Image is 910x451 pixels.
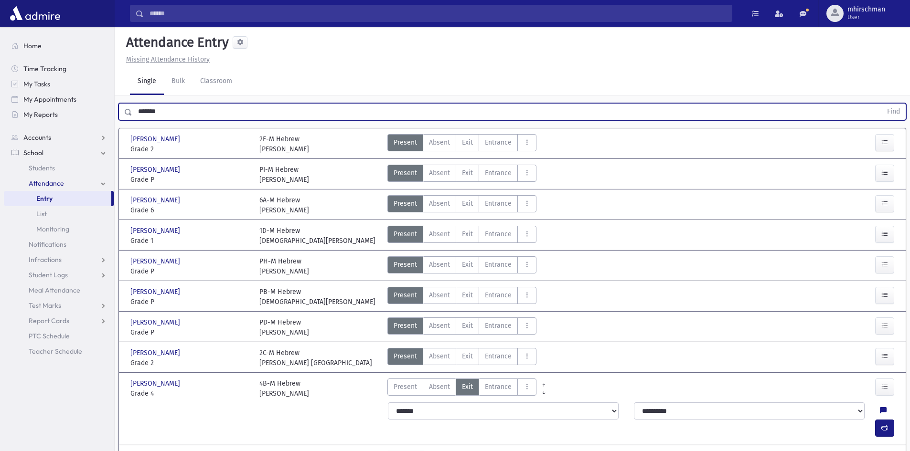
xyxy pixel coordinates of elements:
img: AdmirePro [8,4,63,23]
h5: Attendance Entry [122,34,229,51]
span: Exit [462,168,473,178]
span: School [23,148,43,157]
span: Present [394,382,417,392]
span: Entrance [485,351,512,361]
div: AttTypes [387,317,536,337]
div: PB-M Hebrew [DEMOGRAPHIC_DATA][PERSON_NAME] [259,287,375,307]
span: Absent [429,382,450,392]
a: My Tasks [4,76,114,92]
span: Present [394,290,417,300]
a: Infractions [4,252,114,267]
span: Grade 2 [130,358,250,368]
span: Notifications [29,240,66,249]
div: 6A-M Hebrew [PERSON_NAME] [259,195,309,215]
span: Present [394,351,417,361]
span: Entrance [485,137,512,147]
span: Absent [429,137,450,147]
div: 4B-M Hebrew [PERSON_NAME] [259,378,309,399]
span: Entry [36,194,53,203]
span: Infractions [29,255,62,264]
div: 2F-M Hebrew [PERSON_NAME] [259,134,309,154]
a: My Reports [4,107,114,122]
a: Notifications [4,237,114,252]
span: Entrance [485,229,512,239]
span: [PERSON_NAME] [130,287,182,297]
span: Present [394,321,417,331]
span: Students [29,164,55,172]
span: [PERSON_NAME] [130,378,182,388]
span: Present [394,229,417,239]
span: Grade 6 [130,205,250,215]
a: Home [4,38,114,53]
a: Report Cards [4,313,114,328]
span: My Appointments [23,95,76,104]
div: 1D-M Hebrew [DEMOGRAPHIC_DATA][PERSON_NAME] [259,226,375,246]
span: Present [394,168,417,178]
div: AttTypes [387,226,536,246]
span: Test Marks [29,301,61,310]
span: Present [394,260,417,270]
span: [PERSON_NAME] [130,134,182,144]
span: [PERSON_NAME] [130,165,182,175]
span: User [847,13,885,21]
div: PH-M Hebrew [PERSON_NAME] [259,256,309,276]
span: Exit [462,137,473,147]
u: Missing Attendance History [126,55,210,63]
span: My Tasks [23,80,50,88]
span: List [36,210,47,218]
div: AttTypes [387,287,536,307]
span: Absent [429,168,450,178]
span: Attendance [29,179,64,188]
span: Time Tracking [23,64,66,73]
a: Missing Attendance History [122,55,210,63]
span: Home [23,42,42,50]
div: 2C-M Hebrew [PERSON_NAME] [GEOGRAPHIC_DATA] [259,348,372,368]
div: AttTypes [387,378,536,399]
a: Meal Attendance [4,283,114,298]
span: Entrance [485,199,512,209]
a: Accounts [4,130,114,145]
span: Exit [462,351,473,361]
span: Present [394,199,417,209]
a: Classroom [193,68,240,95]
div: PI-M Hebrew [PERSON_NAME] [259,165,309,185]
a: School [4,145,114,160]
a: Entry [4,191,111,206]
span: Absent [429,260,450,270]
span: Absent [429,290,450,300]
a: Teacher Schedule [4,344,114,359]
a: Student Logs [4,267,114,283]
span: My Reports [23,110,58,119]
span: Absent [429,351,450,361]
span: Exit [462,199,473,209]
a: My Appointments [4,92,114,107]
div: AttTypes [387,348,536,368]
div: AttTypes [387,256,536,276]
span: Student Logs [29,271,68,279]
a: Time Tracking [4,61,114,76]
span: PTC Schedule [29,332,70,340]
span: Absent [429,199,450,209]
span: Meal Attendance [29,286,80,294]
span: Grade P [130,175,250,185]
a: Bulk [164,68,193,95]
span: [PERSON_NAME] [130,317,182,327]
span: Absent [429,229,450,239]
span: mhirschman [847,6,885,13]
span: Exit [462,321,473,331]
a: Test Marks [4,298,114,313]
a: Attendance [4,176,114,191]
span: [PERSON_NAME] [130,256,182,266]
span: Report Cards [29,316,69,325]
span: Grade 2 [130,144,250,154]
span: Grade 1 [130,236,250,246]
span: Entrance [485,290,512,300]
span: Entrance [485,321,512,331]
span: [PERSON_NAME] [130,226,182,236]
span: [PERSON_NAME] [130,348,182,358]
a: Students [4,160,114,176]
span: Present [394,137,417,147]
span: Exit [462,229,473,239]
span: Entrance [485,260,512,270]
div: AttTypes [387,195,536,215]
